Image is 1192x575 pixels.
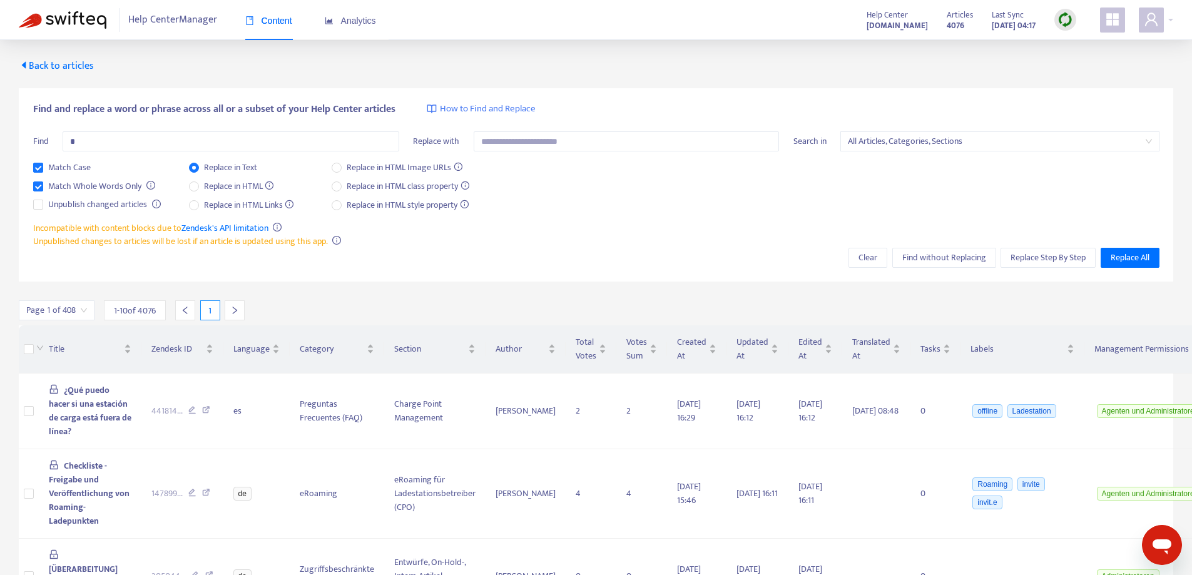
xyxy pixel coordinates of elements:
span: lock [49,549,59,559]
th: Translated At [842,325,910,374]
th: Zendesk ID [141,325,223,374]
span: All Articles, Categories, Sections [848,132,1152,151]
span: Back to articles [19,58,94,74]
span: Zendesk ID [151,342,203,356]
th: Total Votes [566,325,616,374]
th: Author [486,325,566,374]
span: Replace in HTML class property [342,180,474,193]
td: eRoaming für Ladestationsbetreiber (CPO) [384,449,486,539]
span: book [245,16,254,25]
th: Created At [667,325,726,374]
td: Preguntas Frecuentes (FAQ) [290,374,384,449]
td: 0 [910,374,960,449]
span: caret-left [19,60,29,70]
span: Category [300,342,364,356]
span: Replace in HTML [199,180,279,193]
span: Created At [677,335,706,363]
th: Category [290,325,384,374]
span: invite [1017,477,1045,491]
strong: [DATE] 04:17 [992,19,1036,33]
td: 2 [616,374,667,449]
td: Charge Point Management [384,374,486,449]
span: Language [233,342,270,356]
span: Labels [970,342,1064,356]
span: Translated At [852,335,890,363]
span: Updated At [736,335,768,363]
span: Edited At [798,335,822,363]
span: down [36,344,44,352]
a: How to Find and Replace [427,102,536,116]
span: Find without Replacing [902,251,986,265]
span: user [1144,12,1159,27]
span: Analytics [325,16,376,26]
span: 441814 ... [151,404,183,418]
span: Articles [947,8,973,22]
th: Updated At [726,325,788,374]
span: Find and replace a word or phrase across all or a subset of your Help Center articles [33,102,395,117]
iframe: Schaltfläche zum Öffnen des Messaging-Fensters [1142,525,1182,565]
span: Section [394,342,466,356]
span: lock [49,384,59,394]
span: appstore [1105,12,1120,27]
span: Unpublish changed articles [43,198,152,211]
button: Replace Step By Step [1001,248,1096,268]
td: 0 [910,449,960,539]
span: Title [49,342,121,356]
th: Section [384,325,486,374]
td: 2 [566,374,616,449]
span: Find [33,134,49,148]
span: Search in [793,134,827,148]
span: Tasks [920,342,940,356]
span: How to Find and Replace [440,102,536,116]
span: [DATE] 16:11 [798,479,822,507]
button: Clear [848,248,887,268]
a: Zendesk's API limitation [181,221,268,235]
span: ¿Qué puedo hacer si una estación de carga está fuera de línea? [49,383,131,439]
td: eRoaming [290,449,384,539]
span: Clear [858,251,877,265]
span: Match Whole Words Only [43,180,146,193]
th: Votes Sum [616,325,667,374]
span: Ladestation [1007,404,1056,418]
span: Checkliste - Freigabe und Veröffentlichung von Roaming-Ladepunkten [49,459,130,528]
th: Labels [960,325,1084,374]
a: [DOMAIN_NAME] [867,18,928,33]
span: [DATE] 16:29 [677,397,701,425]
span: Votes Sum [626,335,647,363]
span: de [233,487,252,501]
span: Content [245,16,292,26]
span: Roaming [972,477,1012,491]
img: sync.dc5367851b00ba804db3.png [1057,12,1073,28]
span: Replace in Text [199,161,262,175]
span: Match Case [43,161,96,175]
td: es [223,374,290,449]
div: 1 [200,300,220,320]
span: Author [496,342,546,356]
th: Edited At [788,325,842,374]
span: info-circle [146,181,155,190]
button: Find without Replacing [892,248,996,268]
span: [DATE] 16:12 [798,397,822,425]
span: [DATE] 16:11 [736,486,778,501]
span: Help Center [867,8,908,22]
span: Replace Step By Step [1011,251,1086,265]
span: Total Votes [576,335,596,363]
span: right [230,306,239,315]
td: 4 [566,449,616,539]
span: Unpublished changes to articles will be lost if an article is updated using this app. [33,234,328,248]
th: Title [39,325,141,374]
td: 4 [616,449,667,539]
span: invit.e [972,496,1002,509]
img: Swifteq [19,11,106,29]
span: [DATE] 15:46 [677,479,701,507]
span: Replace in HTML Image URLs [342,161,467,175]
span: offline [972,404,1002,418]
span: Incompatible with content blocks due to [33,221,268,235]
span: area-chart [325,16,334,25]
span: 147899 ... [151,487,183,501]
span: Replace in HTML Links [199,198,299,212]
td: [PERSON_NAME] [486,374,566,449]
span: left [181,306,190,315]
span: Replace in HTML style property [342,198,474,212]
td: [PERSON_NAME] [486,449,566,539]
